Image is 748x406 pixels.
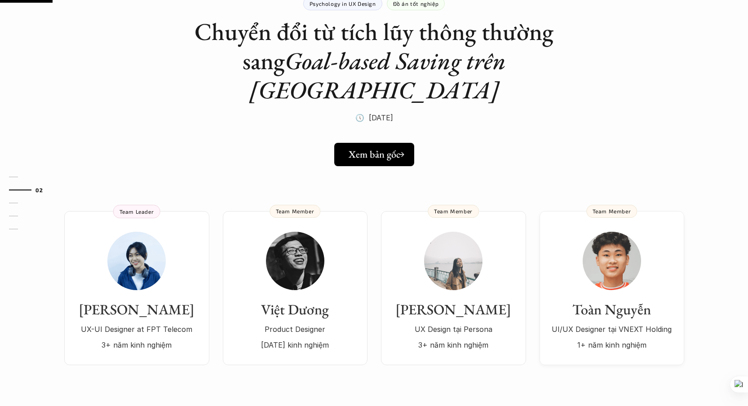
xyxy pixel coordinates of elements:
a: Việt DươngProduct Designer[DATE] kinh nghiệmTeam Member [223,211,367,365]
p: 🕔 [DATE] [355,111,393,124]
p: UX-UI Designer at FPT Telecom [73,322,200,336]
a: Toàn NguyễnUI/UX Designer tại VNEXT Holding1+ năm kinh nghiệmTeam Member [540,211,684,365]
p: UX Design tại Persona [390,322,517,336]
h1: Chuyển đổi từ tích lũy thông thường sang [195,17,554,104]
p: UI/UX Designer tại VNEXT Holding [549,322,675,336]
p: 3+ năm kinh nghiệm [390,338,517,352]
p: Team Member [276,208,314,214]
h3: [PERSON_NAME] [73,301,200,318]
h3: [PERSON_NAME] [390,301,517,318]
h3: Toàn Nguyễn [549,301,675,318]
a: [PERSON_NAME]UX-UI Designer at FPT Telecom3+ năm kinh nghiệmTeam Leader [64,211,209,365]
em: Goal-based Saving trên [GEOGRAPHIC_DATA] [249,45,511,106]
a: [PERSON_NAME]UX Design tại Persona3+ năm kinh nghiệmTeam Member [381,211,526,365]
a: 02 [9,185,52,195]
p: Product Designer [232,322,359,336]
p: Team Leader [120,208,154,215]
p: 1+ năm kinh nghiệm [549,338,675,352]
p: 3+ năm kinh nghiệm [73,338,200,352]
p: Team Member [434,208,473,214]
p: [DATE] kinh nghiệm [232,338,359,352]
h5: Xem bản gốc [349,149,400,160]
p: Đồ án tốt nghiệp [393,0,439,7]
strong: 02 [35,187,43,193]
p: Psychology in UX Design [310,0,376,7]
h3: Việt Dương [232,301,359,318]
p: Team Member [593,208,631,214]
a: Xem bản gốc [334,143,414,166]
